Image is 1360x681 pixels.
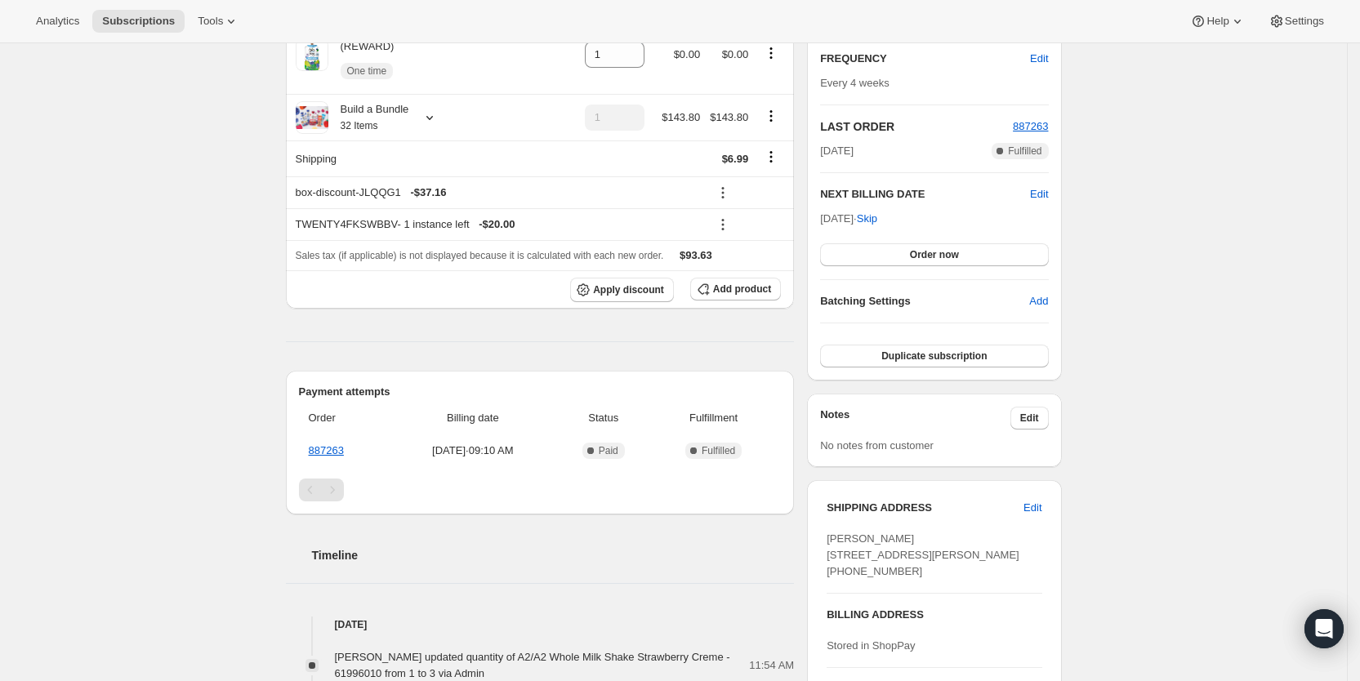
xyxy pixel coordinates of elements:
span: $93.63 [680,249,712,261]
h2: Payment attempts [299,384,782,400]
h4: [DATE] [286,616,795,633]
div: box-discount-JLQQG1 [296,185,701,201]
button: Analytics [26,10,89,33]
span: Skip [857,211,877,227]
span: Tools [198,15,223,28]
span: No notes from customer [820,439,934,452]
span: Duplicate subscription [881,349,987,363]
button: Edit [1030,186,1048,203]
h3: Notes [820,407,1010,430]
span: Billing date [395,410,551,426]
h2: FREQUENCY [820,51,1030,67]
span: Add product [713,283,771,296]
h3: SHIPPING ADDRESS [827,500,1023,516]
button: Help [1180,10,1255,33]
nav: Pagination [299,478,782,501]
button: Product actions [758,44,784,62]
span: Every 4 weeks [820,77,890,89]
span: [PERSON_NAME] [STREET_ADDRESS][PERSON_NAME] [PHONE_NUMBER] [827,532,1019,577]
span: $143.80 [710,111,748,123]
span: Fulfilled [1008,145,1041,158]
button: Order now [820,243,1048,266]
span: One time [347,65,387,78]
h3: BILLING ADDRESS [827,607,1041,623]
button: Tools [188,10,249,33]
h2: Timeline [312,547,795,563]
span: Status [560,410,646,426]
span: $143.80 [662,111,700,123]
span: Sales tax (if applicable) is not displayed because it is calculated with each new order. [296,250,664,261]
span: Edit [1020,412,1039,425]
button: Shipping actions [758,148,784,166]
span: - $20.00 [479,216,515,233]
button: Edit [1010,407,1049,430]
button: Skip [847,206,887,232]
a: 887263 [1013,120,1048,132]
button: Edit [1020,46,1058,72]
div: TWENTY4FKSWBBV - 1 instance left [296,216,701,233]
span: $6.99 [722,153,749,165]
span: Help [1206,15,1228,28]
h6: Batching Settings [820,293,1029,309]
span: [DATE] [820,143,854,159]
span: Fulfilled [702,444,735,457]
button: Duplicate subscription [820,345,1048,367]
span: Fulfillment [656,410,771,426]
div: Open Intercom Messenger [1304,609,1344,648]
button: 887263 [1013,118,1048,135]
button: Product actions [758,107,784,125]
div: Build a Bundle [328,101,409,134]
span: Analytics [36,15,79,28]
span: Apply discount [593,283,664,296]
h2: LAST ORDER [820,118,1013,135]
span: [DATE] · 09:10 AM [395,443,551,459]
span: - $37.16 [410,185,446,201]
span: [DATE] · [820,212,877,225]
span: Paid [599,444,618,457]
span: Stored in ShopPay [827,639,915,652]
button: Edit [1014,495,1051,521]
h2: NEXT BILLING DATE [820,186,1030,203]
a: 887263 [309,444,344,456]
span: 11:54 AM [749,657,794,674]
button: Settings [1259,10,1334,33]
th: Shipping [286,140,580,176]
span: Add [1029,293,1048,309]
button: Add [1019,288,1058,314]
th: Order [299,400,390,436]
div: Pear-y Blueberry & Spinach Smart Blend (REWARD) [328,22,575,87]
button: Subscriptions [92,10,185,33]
button: Add product [690,278,781,300]
span: $0.00 [722,48,749,60]
small: 32 Items [341,120,378,131]
span: Edit [1023,500,1041,516]
span: $0.00 [674,48,701,60]
button: Apply discount [570,278,674,302]
span: Order now [910,248,959,261]
span: [PERSON_NAME] updated quantity of A2/A2 Whole Milk Shake Strawberry Creme - 61996010 from 1 to 3 ... [335,651,730,679]
span: Settings [1285,15,1324,28]
span: Subscriptions [102,15,175,28]
span: Edit [1030,51,1048,67]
